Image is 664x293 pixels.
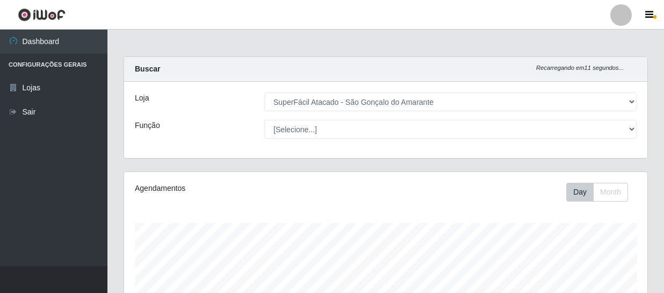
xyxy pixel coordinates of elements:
label: Loja [135,92,149,104]
label: Função [135,120,160,131]
img: CoreUI Logo [18,8,66,22]
div: Agendamentos [135,183,335,194]
strong: Buscar [135,65,160,73]
button: Month [593,183,628,202]
button: Day [566,183,594,202]
div: First group [566,183,628,202]
div: Toolbar with button groups [566,183,637,202]
i: Recarregando em 11 segundos... [536,65,624,71]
